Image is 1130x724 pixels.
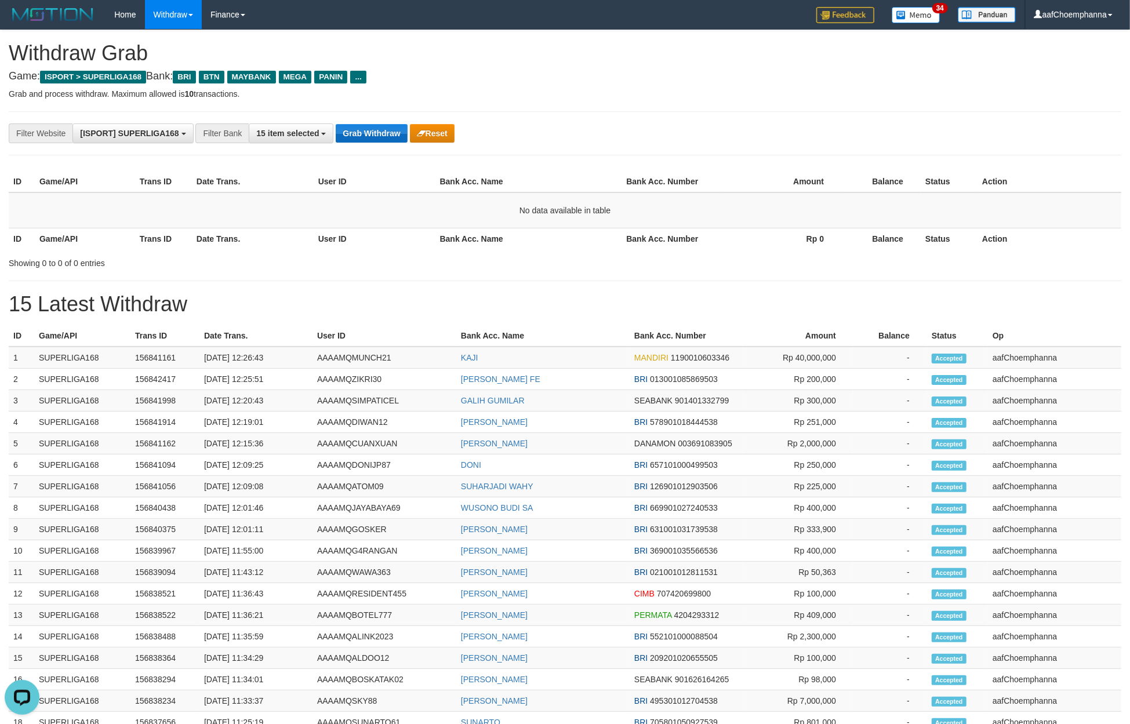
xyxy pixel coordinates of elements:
span: Accepted [932,654,967,664]
td: - [853,476,927,497]
td: SUPERLIGA168 [34,454,130,476]
span: Copy 209201020655505 to clipboard [650,653,718,663]
span: Copy 552101000088504 to clipboard [650,632,718,641]
a: [PERSON_NAME] [461,567,528,577]
td: [DATE] 11:55:00 [199,540,313,562]
td: SUPERLIGA168 [34,669,130,690]
span: Copy 657101000499503 to clipboard [650,460,718,470]
span: PERMATA [634,610,672,620]
td: [DATE] 12:26:43 [199,347,313,369]
td: aafChoemphanna [988,690,1121,712]
td: 156838522 [130,605,199,626]
span: Accepted [932,525,967,535]
a: [PERSON_NAME] [461,546,528,555]
th: Op [988,325,1121,347]
td: - [853,497,927,519]
td: AAAAMQALINK2023 [313,626,456,647]
span: Copy 369001035566536 to clipboard [650,546,718,555]
td: aafChoemphanna [988,347,1121,369]
th: Bank Acc. Number [630,325,743,347]
span: Accepted [932,611,967,621]
td: AAAAMQCUANXUAN [313,433,456,454]
th: Rp 0 [722,228,841,249]
span: 34 [932,3,948,13]
span: MEGA [279,71,312,83]
td: AAAAMQALDOO12 [313,647,456,669]
td: AAAAMQDIWAN12 [313,412,456,433]
span: MAYBANK [227,71,276,83]
td: 3 [9,390,34,412]
td: AAAAMQDONIJP87 [313,454,456,476]
td: 156838294 [130,669,199,690]
span: Accepted [932,568,967,578]
span: BRI [634,632,648,641]
td: aafChoemphanna [988,626,1121,647]
td: AAAAMQMUNCH21 [313,347,456,369]
a: SUHARJADI WAHY [461,482,533,491]
span: BRI [634,417,648,427]
th: Amount [743,325,853,347]
td: SUPERLIGA168 [34,369,130,390]
a: [PERSON_NAME] [461,696,528,705]
span: ... [350,71,366,83]
th: Date Trans. [192,228,314,249]
td: 156841056 [130,476,199,497]
th: Action [978,228,1121,249]
img: Button%20Memo.svg [892,7,940,23]
td: Rp 100,000 [743,647,853,669]
th: User ID [313,325,456,347]
td: aafChoemphanna [988,454,1121,476]
span: MANDIRI [634,353,668,362]
td: AAAAMQJAYABAYA69 [313,497,456,519]
td: [DATE] 12:15:36 [199,433,313,454]
td: SUPERLIGA168 [34,519,130,540]
td: Rp 251,000 [743,412,853,433]
td: - [853,412,927,433]
td: 11 [9,562,34,583]
td: [DATE] 12:20:43 [199,390,313,412]
span: BRI [173,71,195,83]
th: Balance [853,325,927,347]
th: Bank Acc. Name [435,228,622,249]
td: aafChoemphanna [988,647,1121,669]
span: Copy 669901027240533 to clipboard [650,503,718,512]
td: Rp 98,000 [743,669,853,690]
a: [PERSON_NAME] [461,417,528,427]
td: AAAAMQATOM09 [313,476,456,497]
td: 13 [9,605,34,626]
td: 156838234 [130,690,199,712]
th: Game/API [35,171,135,192]
td: Rp 40,000,000 [743,347,853,369]
td: - [853,369,927,390]
th: Status [927,325,988,347]
a: KAJI [461,353,478,362]
th: Game/API [35,228,135,249]
td: 156841162 [130,433,199,454]
td: 156840375 [130,519,199,540]
span: Accepted [932,418,967,428]
span: Copy 021001012811531 to clipboard [650,567,718,577]
td: SUPERLIGA168 [34,562,130,583]
td: SUPERLIGA168 [34,626,130,647]
td: - [853,605,927,626]
td: SUPERLIGA168 [34,583,130,605]
td: SUPERLIGA168 [34,390,130,412]
td: - [853,519,927,540]
td: 156841998 [130,390,199,412]
td: - [853,583,927,605]
td: SUPERLIGA168 [34,497,130,519]
strong: 10 [184,89,194,99]
span: CIMB [634,589,655,598]
th: Date Trans. [192,171,314,192]
td: SUPERLIGA168 [34,605,130,626]
span: PANIN [314,71,347,83]
a: [PERSON_NAME] [461,632,528,641]
td: AAAAMQG4RANGAN [313,540,456,562]
span: Copy 495301012704538 to clipboard [650,696,718,705]
th: Balance [841,228,921,249]
td: aafChoemphanna [988,605,1121,626]
th: Amount [722,171,841,192]
th: Trans ID [130,325,199,347]
div: Filter Bank [195,123,249,143]
a: [PERSON_NAME] [461,675,528,684]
